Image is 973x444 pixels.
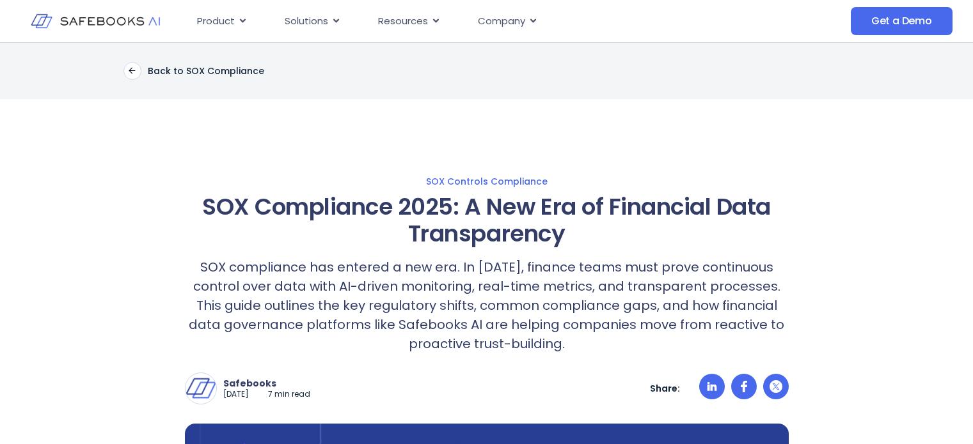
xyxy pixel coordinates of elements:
img: Safebooks [186,373,216,404]
span: Get a Demo [871,15,932,27]
span: Company [478,14,525,29]
p: [DATE] [223,389,249,400]
div: Menu Toggle [187,9,740,34]
span: Resources [378,14,428,29]
span: Solutions [285,14,328,29]
h1: SOX Compliance 2025: A New Era of Financial Data Transparency [185,194,789,247]
a: Back to SOX Compliance [123,62,264,80]
p: SOX compliance has entered a new era. In [DATE], finance teams must prove continuous control over... [185,257,789,353]
p: Back to SOX Compliance [148,65,264,77]
p: Safebooks [223,378,310,389]
a: SOX Controls Compliance [59,176,914,187]
p: Share: [650,383,680,394]
a: Get a Demo [851,7,953,35]
nav: Menu [187,9,740,34]
span: Product [197,14,235,29]
p: 7 min read [268,389,310,400]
